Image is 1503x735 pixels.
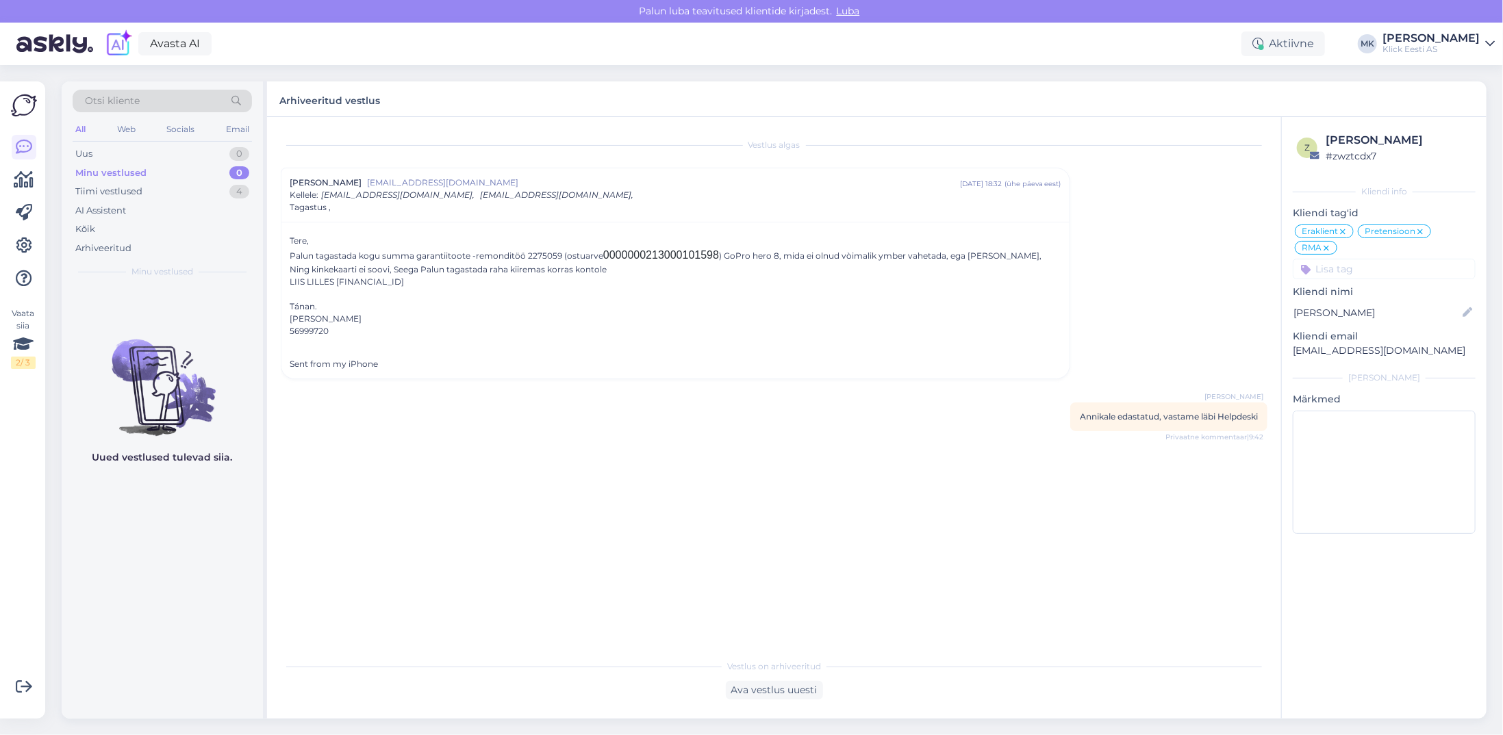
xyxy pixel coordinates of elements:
div: 0 [229,147,249,161]
div: ( ühe päeva eest ) [1005,179,1061,189]
div: Aktiivne [1241,31,1325,56]
div: Vaata siia [11,307,36,369]
div: Tánan. [290,300,1061,313]
label: Arhiveeritud vestlus [279,90,380,108]
span: Kellele : [290,190,318,200]
div: 56999720 [290,325,1061,337]
div: [PERSON_NAME] [1293,372,1476,384]
input: Lisa tag [1293,259,1476,279]
span: [EMAIL_ADDRESS][DOMAIN_NAME], [321,190,475,200]
img: Askly Logo [11,92,37,118]
div: Sent from my iPhone [290,358,1061,370]
a: 0000000213000101598 [603,249,719,261]
div: Klick Eesti AS [1382,44,1480,55]
span: Tagastus , [290,201,331,214]
span: [EMAIL_ADDRESS][DOMAIN_NAME] [367,177,960,189]
p: Kliendi email [1293,329,1476,344]
a: [PERSON_NAME]Klick Eesti AS [1382,33,1495,55]
div: [PERSON_NAME] [1326,132,1472,149]
span: [PERSON_NAME] [290,177,362,189]
span: Pretensioon [1365,227,1415,235]
div: 2 / 3 [11,357,36,369]
div: 4 [229,185,249,198]
p: Märkmed [1293,392,1476,407]
p: [EMAIL_ADDRESS][DOMAIN_NAME] [1293,344,1476,358]
a: Avasta AI [138,32,212,55]
div: Arhiveeritud [75,242,131,255]
div: [PERSON_NAME] [290,313,1061,325]
span: Vestlus on arhiveeritud [727,660,821,673]
div: Email [223,120,252,138]
input: Lisa nimi [1293,305,1460,320]
div: Kõik [75,222,95,236]
div: Minu vestlused [75,166,147,180]
span: Eraklient [1302,227,1338,235]
div: Ava vestlus uuesti [726,681,823,699]
div: # zwztcdx7 [1326,149,1472,164]
img: No chats [62,315,263,438]
div: Vestlus algas [281,139,1267,151]
div: AI Assistent [75,204,126,218]
div: All [73,120,88,138]
span: [EMAIL_ADDRESS][DOMAIN_NAME], [480,190,633,200]
div: [DATE] 18:32 [960,179,1002,189]
span: RMA [1302,244,1322,252]
div: Tere, [290,235,1061,370]
span: Minu vestlused [131,266,193,278]
img: explore-ai [104,29,133,58]
span: [PERSON_NAME] [1204,391,1263,402]
span: Otsi kliente [85,94,140,108]
p: Kliendi nimi [1293,285,1476,299]
span: z [1304,142,1310,153]
span: Annikale edastatud, vastame läbi Helpdeski [1080,411,1258,422]
div: Tiimi vestlused [75,185,142,198]
div: MK [1358,34,1377,53]
div: Palun tagastada kogu summa garantiitoote -remonditöö 2275059 (ostuarve ) GoPro hero 8, mida ei ol... [290,247,1061,288]
div: Kliendi info [1293,185,1476,198]
div: Web [114,120,138,138]
div: [PERSON_NAME] [1382,33,1480,44]
p: Kliendi tag'id [1293,206,1476,220]
span: Privaatne kommentaar | 9:42 [1165,432,1263,442]
p: Uued vestlused tulevad siia. [92,450,233,465]
div: Socials [164,120,197,138]
div: 0 [229,166,249,180]
div: Uus [75,147,92,161]
span: Luba [833,5,864,17]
